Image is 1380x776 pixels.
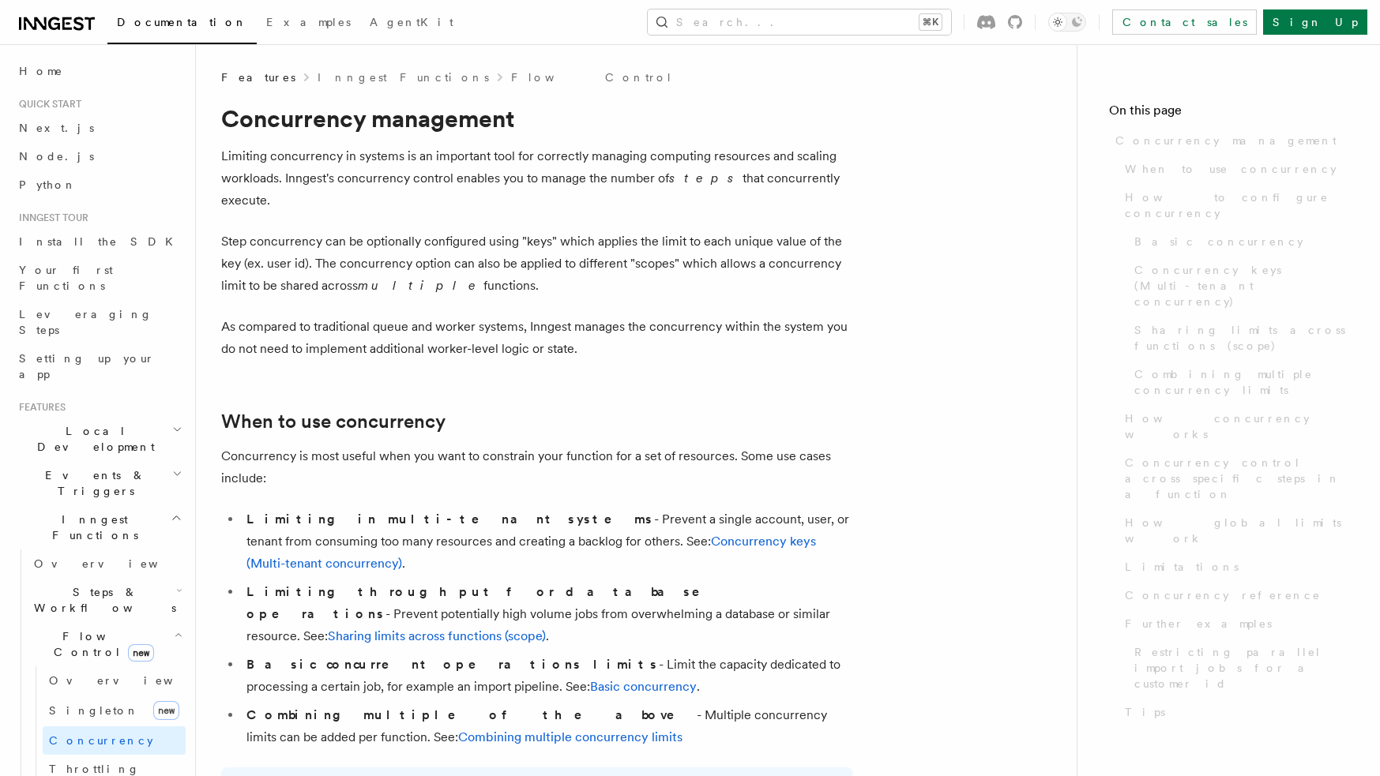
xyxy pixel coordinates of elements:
[246,512,654,527] strong: Limiting in multi-tenant systems
[1119,155,1348,183] a: When to use concurrency
[1128,638,1348,698] a: Restricting parallel import jobs for a customer id
[1134,366,1348,398] span: Combining multiple concurrency limits
[358,278,483,293] em: multiple
[458,729,682,744] a: Combining multiple concurrency limits
[43,726,186,755] a: Concurrency
[28,622,186,666] button: Flow Controlnew
[13,401,66,414] span: Features
[1134,644,1348,692] span: Restricting parallel import jobs for a customer id
[49,704,139,717] span: Singleton
[318,69,489,85] a: Inngest Functions
[221,145,853,212] p: Limiting concurrency in systems is an important tool for correctly managing computing resources a...
[1125,616,1272,632] span: Further examples
[221,104,853,133] h1: Concurrency management
[13,423,172,455] span: Local Development
[13,171,186,199] a: Python
[221,231,853,297] p: Step concurrency can be optionally configured using "keys" which applies the limit to each unique...
[257,5,360,43] a: Examples
[370,16,453,28] span: AgentKit
[13,212,88,224] span: Inngest tour
[1134,322,1348,354] span: Sharing limits across functions (scope)
[590,679,697,694] a: Basic concurrency
[28,578,186,622] button: Steps & Workflows
[13,227,186,256] a: Install the SDK
[221,69,295,85] span: Features
[19,235,182,248] span: Install the SDK
[1119,448,1348,508] a: Concurrency control across specific steps in a function
[1125,410,1348,442] span: How concurrency works
[19,178,77,191] span: Python
[221,316,853,360] p: As compared to traditional queue and worker systems, Inngest manages the concurrency within the s...
[13,344,186,388] a: Setting up your app
[19,63,63,79] span: Home
[28,628,174,660] span: Flow Control
[1119,404,1348,448] a: How concurrency works
[1112,9,1257,35] a: Contact sales
[13,256,186,300] a: Your first Functions
[43,695,186,726] a: Singletonnew
[1119,553,1348,581] a: Limitations
[1128,360,1348,404] a: Combining multiple concurrency limits
[49,763,140,775] span: Throttling
[328,628,546,643] a: Sharing limits across functions (scope)
[1125,189,1348,221] span: How to configure concurrency
[511,69,673,85] a: Flow Control
[49,734,153,747] span: Concurrency
[34,557,197,570] span: Overview
[1134,234,1303,249] span: Basic concurrency
[43,666,186,695] a: Overview
[919,14,942,30] kbd: ⌘K
[242,654,853,698] li: - Limit the capacity dedicated to processing a certain job, for example an import pipeline. See: .
[13,512,171,543] span: Inngest Functions
[19,308,152,336] span: Leveraging Steps
[13,98,81,111] span: Quick start
[19,122,94,134] span: Next.js
[1125,161,1337,177] span: When to use concurrency
[28,549,186,578] a: Overview
[1109,101,1348,126] h4: On this page
[13,467,172,499] span: Events & Triggers
[1125,559,1239,575] span: Limitations
[13,57,186,85] a: Home
[1263,9,1367,35] a: Sign Up
[19,150,94,163] span: Node.js
[13,505,186,549] button: Inngest Functions
[19,352,155,381] span: Setting up your app
[221,445,853,489] p: Concurrency is most useful when you want to constrain your function for a set of resources. Some ...
[242,704,853,748] li: - Multiple concurrency limits can be added per function. See:
[13,417,186,461] button: Local Development
[13,300,186,344] a: Leveraging Steps
[1134,262,1348,309] span: Concurrency keys (Multi-tenant concurrency)
[1125,455,1348,502] span: Concurrency control across specific steps in a function
[360,5,463,43] a: AgentKit
[1119,581,1348,609] a: Concurrency reference
[49,674,212,687] span: Overview
[1115,133,1337,148] span: Concurrency management
[246,707,697,722] strong: Combining multiple of the above
[1125,587,1321,603] span: Concurrency reference
[266,16,351,28] span: Examples
[1128,227,1348,256] a: Basic concurrency
[246,657,659,672] strong: Basic concurrent operations limits
[648,9,951,35] button: Search...⌘K
[1048,13,1086,32] button: Toggle dark mode
[19,264,113,292] span: Your first Functions
[1128,256,1348,316] a: Concurrency keys (Multi-tenant concurrency)
[13,461,186,505] button: Events & Triggers
[13,114,186,142] a: Next.js
[1119,183,1348,227] a: How to configure concurrency
[1119,609,1348,638] a: Further examples
[246,584,722,621] strong: Limiting throughput for database operations
[1128,316,1348,360] a: Sharing limits across functions (scope)
[128,644,154,662] span: new
[117,16,247,28] span: Documentation
[1119,698,1348,726] a: Tips
[242,508,853,575] li: - Prevent a single account, user, or tenant from consuming too many resources and creating a back...
[1125,515,1348,546] span: How global limits work
[1125,704,1165,720] span: Tips
[13,142,186,171] a: Node.js
[221,410,446,433] a: When to use concurrency
[153,701,179,720] span: new
[242,581,853,647] li: - Prevent potentially high volume jobs from overwhelming a database or similar resource. See: .
[1119,508,1348,553] a: How global limits work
